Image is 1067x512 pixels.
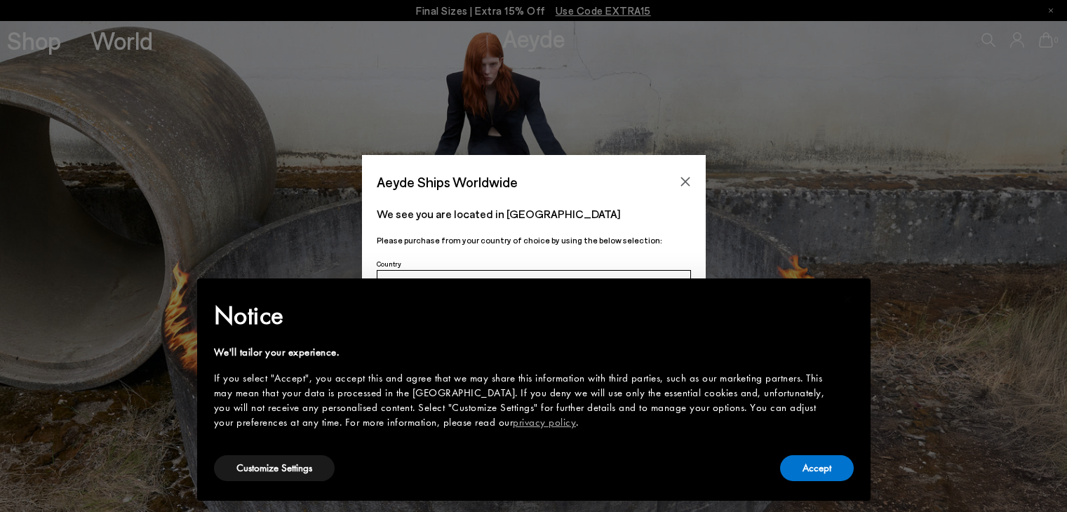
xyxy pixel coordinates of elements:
[513,415,576,429] a: privacy policy
[675,171,696,192] button: Close
[377,260,401,268] span: Country
[214,455,335,481] button: Customize Settings
[843,288,852,310] span: ×
[831,283,865,316] button: Close this notice
[377,170,518,194] span: Aeyde Ships Worldwide
[214,345,831,360] div: We'll tailor your experience.
[214,297,831,334] h2: Notice
[377,206,691,222] p: We see you are located in [GEOGRAPHIC_DATA]
[377,234,691,247] p: Please purchase from your country of choice by using the below selection:
[780,455,854,481] button: Accept
[214,371,831,430] div: If you select "Accept", you accept this and agree that we may share this information with third p...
